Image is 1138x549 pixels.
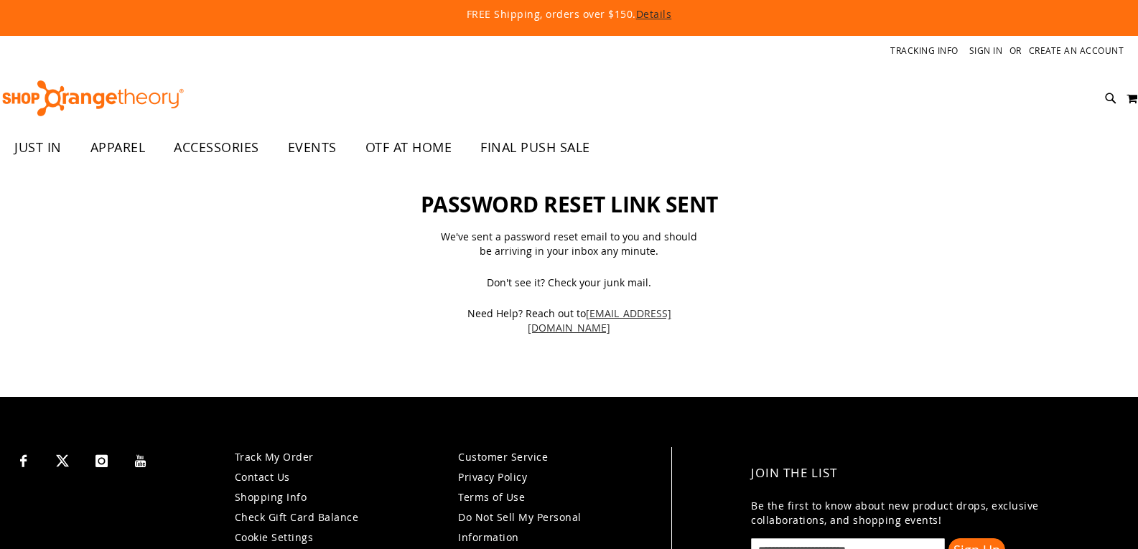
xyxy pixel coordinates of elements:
[528,306,671,334] a: [EMAIL_ADDRESS][DOMAIN_NAME]
[274,131,351,164] a: EVENTS
[14,131,62,164] span: JUST IN
[437,306,702,335] span: Need Help? Reach out to
[89,447,114,472] a: Visit our Instagram page
[401,172,737,217] h1: Password reset link sent
[11,447,36,472] a: Visit our Facebook page
[458,510,582,544] a: Do Not Sell My Personal Information
[235,530,314,544] a: Cookie Settings
[365,131,452,164] span: OTF AT HOME
[235,450,314,464] a: Track My Order
[636,7,672,21] a: Details
[288,131,337,164] span: EVENTS
[437,230,702,258] span: We've sent a password reset email to you and should be arriving in your inbox any minute.
[890,44,959,57] a: Tracking Info
[751,454,1109,492] h4: Join the List
[139,7,1000,22] p: FREE Shipping, orders over $150.
[235,490,307,504] a: Shopping Info
[351,131,467,164] a: OTF AT HOME
[159,131,274,164] a: ACCESSORIES
[50,447,75,472] a: Visit our X page
[969,44,1003,57] a: Sign In
[751,499,1109,527] p: Be the first to know about new product drops, exclusive collaborations, and shopping events!
[437,276,702,290] span: Don't see it? Check your junk mail.
[56,454,69,467] img: Twitter
[458,490,525,504] a: Terms of Use
[1029,44,1124,57] a: Create an Account
[458,470,527,484] a: Privacy Policy
[480,131,590,164] span: FINAL PUSH SALE
[458,450,548,464] a: Customer Service
[129,447,154,472] a: Visit our Youtube page
[466,131,605,164] a: FINAL PUSH SALE
[235,510,359,524] a: Check Gift Card Balance
[174,131,259,164] span: ACCESSORIES
[76,131,160,164] a: APPAREL
[90,131,146,164] span: APPAREL
[235,470,290,484] a: Contact Us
